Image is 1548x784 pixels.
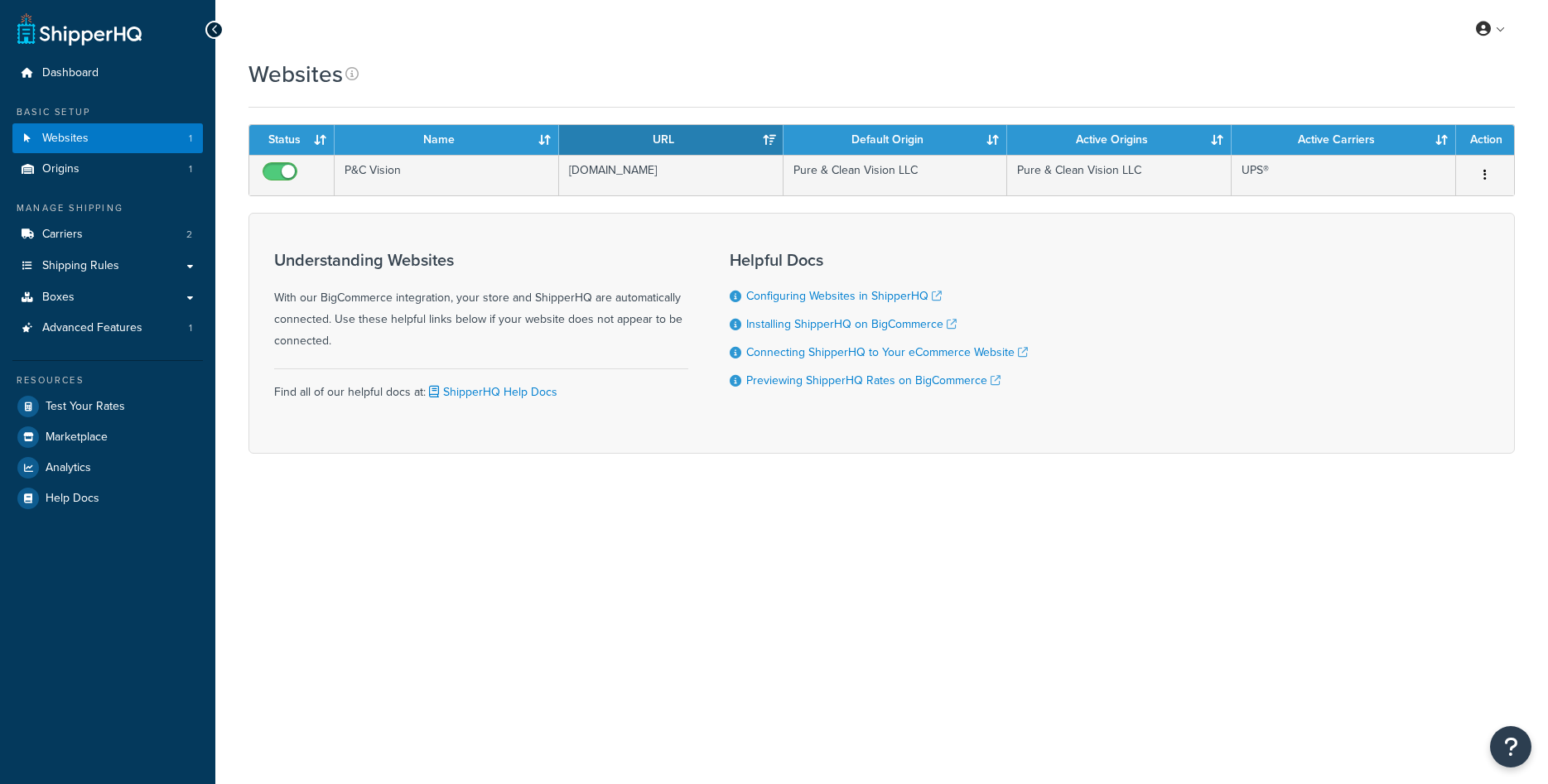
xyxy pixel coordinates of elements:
li: Websites [12,123,203,154]
a: ShipperHQ Home [17,12,142,46]
span: 1 [189,162,192,176]
th: Default Origin: activate to sort column ascending [784,125,1008,155]
a: Test Your Rates [12,392,203,421]
td: [DOMAIN_NAME] [559,155,784,195]
th: Active Carriers: activate to sort column ascending [1232,125,1456,155]
span: Marketplace [46,430,108,445]
a: Boxes [12,282,203,313]
td: Pure & Clean Vision LLC [1007,155,1232,195]
a: Dashboard [12,58,203,89]
span: Analytics [46,461,91,475]
h3: Understanding Websites [274,251,688,269]
a: ShipperHQ Help Docs [426,383,557,401]
li: Origins [12,154,203,185]
span: 2 [186,228,192,242]
a: Configuring Websites in ShipperHQ [746,287,942,305]
span: Shipping Rules [42,259,119,273]
a: Installing ShipperHQ on BigCommerce [746,315,957,333]
span: 1 [189,321,192,335]
th: Action [1456,125,1514,155]
span: Advanced Features [42,321,142,335]
button: Open Resource Center [1490,726,1531,767]
div: Manage Shipping [12,201,203,215]
a: Advanced Features 1 [12,313,203,344]
span: Carriers [42,228,83,242]
a: Origins 1 [12,154,203,185]
th: Active Origins: activate to sort column ascending [1007,125,1232,155]
span: Dashboard [42,66,99,80]
span: Origins [42,162,80,176]
a: Shipping Rules [12,251,203,281]
div: With our BigCommerce integration, your store and ShipperHQ are automatically connected. Use these... [274,251,688,352]
h1: Websites [248,58,343,90]
li: Advanced Features [12,313,203,344]
h3: Helpful Docs [730,251,1028,269]
span: Websites [42,132,89,146]
a: Websites 1 [12,123,203,154]
a: Connecting ShipperHQ to Your eCommerce Website [746,344,1028,361]
li: Carriers [12,219,203,250]
td: Pure & Clean Vision LLC [784,155,1008,195]
span: 1 [189,132,192,146]
span: Help Docs [46,492,99,506]
a: Carriers 2 [12,219,203,250]
td: P&C Vision [335,155,559,195]
th: Status: activate to sort column ascending [249,125,335,155]
a: Previewing ShipperHQ Rates on BigCommerce [746,372,1001,389]
a: Marketplace [12,422,203,452]
th: URL: activate to sort column ascending [559,125,784,155]
div: Resources [12,373,203,387]
div: Find all of our helpful docs at: [274,368,688,403]
span: Boxes [42,291,75,305]
td: UPS® [1232,155,1456,195]
a: Help Docs [12,483,203,513]
div: Basic Setup [12,105,203,119]
th: Name: activate to sort column ascending [335,125,559,155]
span: Test Your Rates [46,400,125,414]
a: Analytics [12,453,203,483]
